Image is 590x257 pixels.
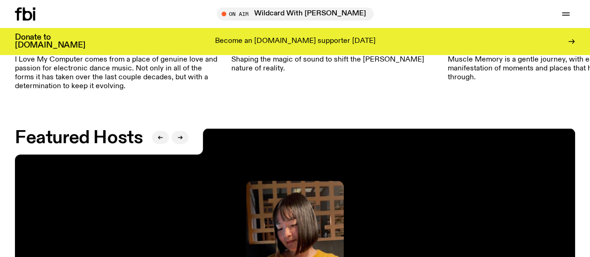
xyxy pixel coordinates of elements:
[15,56,221,91] p: I Love My Computer comes from a place of genuine love and passion for electronic dance music. Not...
[231,37,437,73] a: [PERSON_NAME][DATE]Shaping the magic of sound to shift the [PERSON_NAME] nature of reality.
[15,130,143,146] h2: Featured Hosts
[217,7,374,21] button: On AirWildcard With [PERSON_NAME]
[231,56,437,73] p: Shaping the magic of sound to shift the [PERSON_NAME] nature of reality.
[15,37,221,91] a: I Love My Computer –Ninajirachi[DATE]I Love My Computer comes from a place of genuine love and pa...
[15,34,85,49] h3: Donate to [DOMAIN_NAME]
[215,37,375,46] p: Become an [DOMAIN_NAME] supporter [DATE]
